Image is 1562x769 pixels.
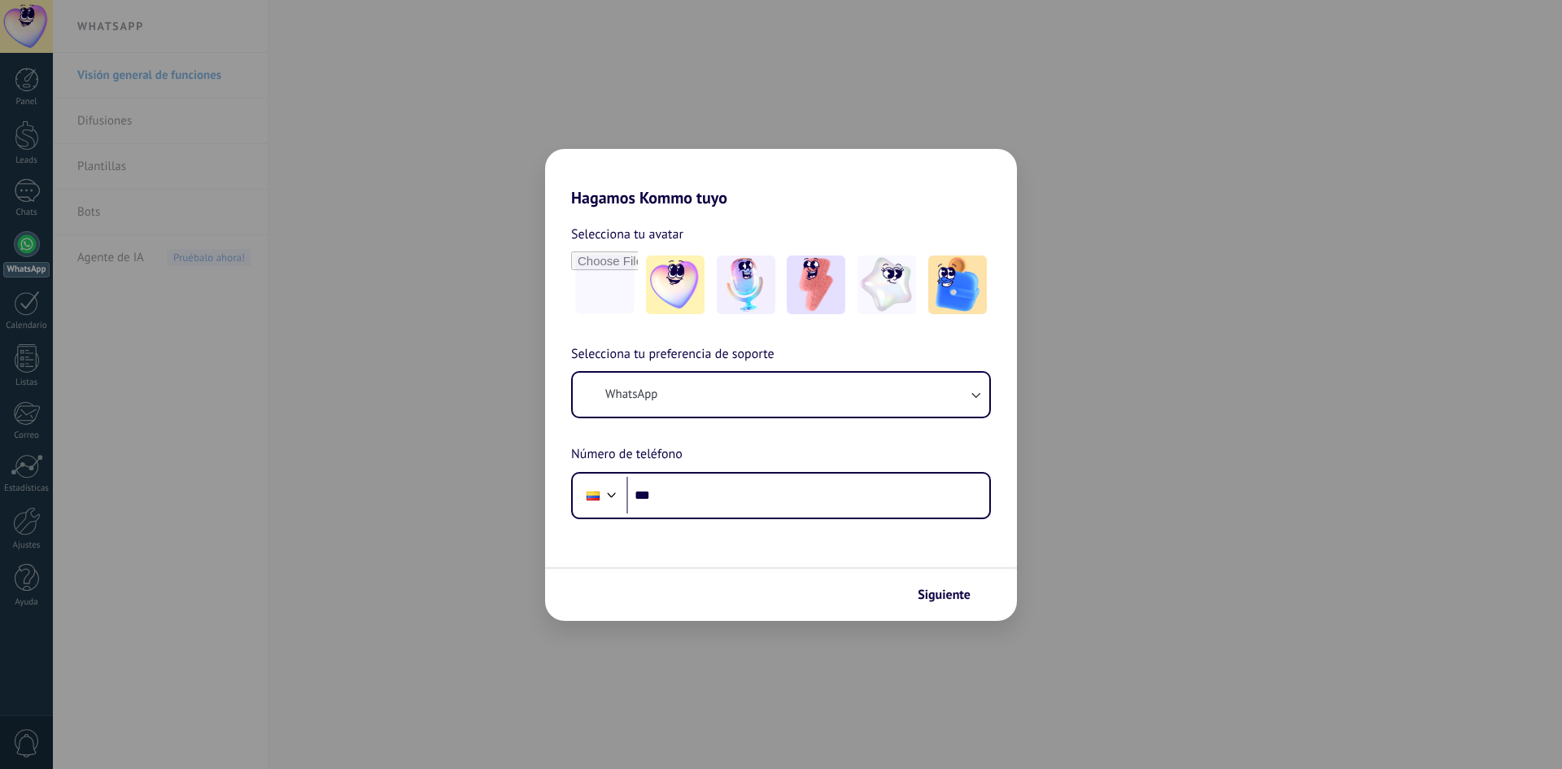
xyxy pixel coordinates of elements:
h2: Hagamos Kommo tuyo [545,149,1017,208]
img: -1.jpeg [646,256,705,314]
img: -2.jpeg [717,256,775,314]
div: Colombia: + 57 [578,478,609,513]
img: -4.jpeg [857,256,916,314]
span: Número de teléfono [571,444,683,465]
img: -5.jpeg [928,256,987,314]
span: Selecciona tu preferencia de soporte [571,344,774,365]
span: Selecciona tu avatar [571,224,683,245]
button: Siguiente [910,581,993,609]
span: Siguiente [918,589,971,601]
img: -3.jpeg [787,256,845,314]
button: WhatsApp [573,373,989,417]
span: WhatsApp [605,387,657,403]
